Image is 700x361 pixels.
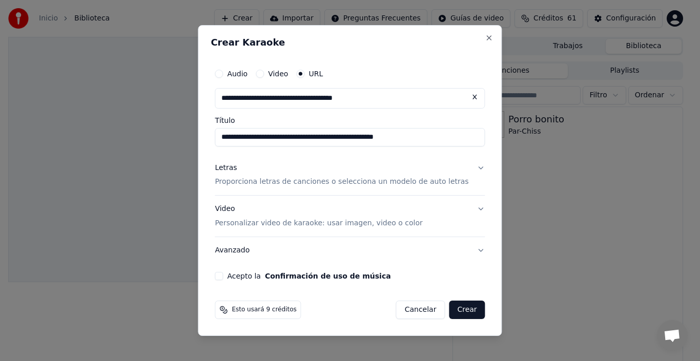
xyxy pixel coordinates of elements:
button: Cancelar [396,301,445,319]
button: VideoPersonalizar video de karaoke: usar imagen, video o color [215,196,485,237]
p: Proporciona letras de canciones o selecciona un modelo de auto letras [215,177,468,187]
label: Audio [227,70,248,77]
h2: Crear Karaoke [211,38,489,47]
button: Avanzado [215,237,485,264]
div: Video [215,204,422,229]
label: Video [268,70,288,77]
button: Crear [449,301,485,319]
button: Acepto la [265,272,391,280]
div: Letras [215,163,237,173]
label: URL [308,70,323,77]
label: Título [215,117,485,124]
span: Esto usará 9 créditos [232,306,296,314]
button: LetrasProporciona letras de canciones o selecciona un modelo de auto letras [215,155,485,196]
p: Personalizar video de karaoke: usar imagen, video o color [215,218,422,228]
label: Acepto la [227,272,390,280]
